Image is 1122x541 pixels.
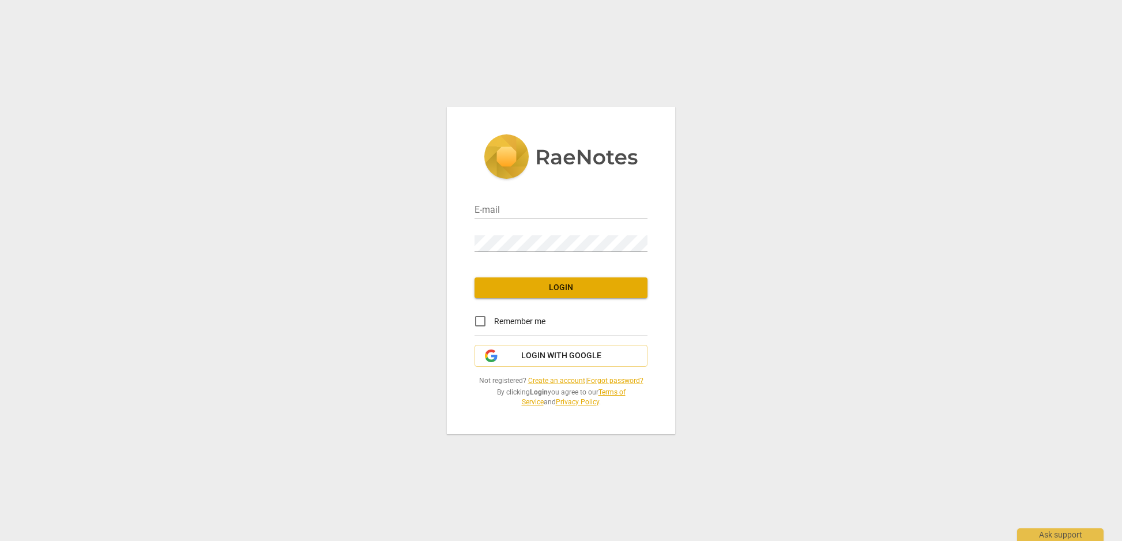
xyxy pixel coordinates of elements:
[484,282,638,294] span: Login
[530,388,548,396] b: Login
[556,398,599,406] a: Privacy Policy
[475,345,647,367] button: Login with Google
[528,377,585,385] a: Create an account
[475,376,647,386] span: Not registered? |
[494,315,545,328] span: Remember me
[522,388,626,406] a: Terms of Service
[521,350,601,362] span: Login with Google
[1017,528,1104,541] div: Ask support
[475,388,647,407] span: By clicking you agree to our and .
[587,377,643,385] a: Forgot password?
[475,277,647,298] button: Login
[484,134,638,182] img: 5ac2273c67554f335776073100b6d88f.svg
